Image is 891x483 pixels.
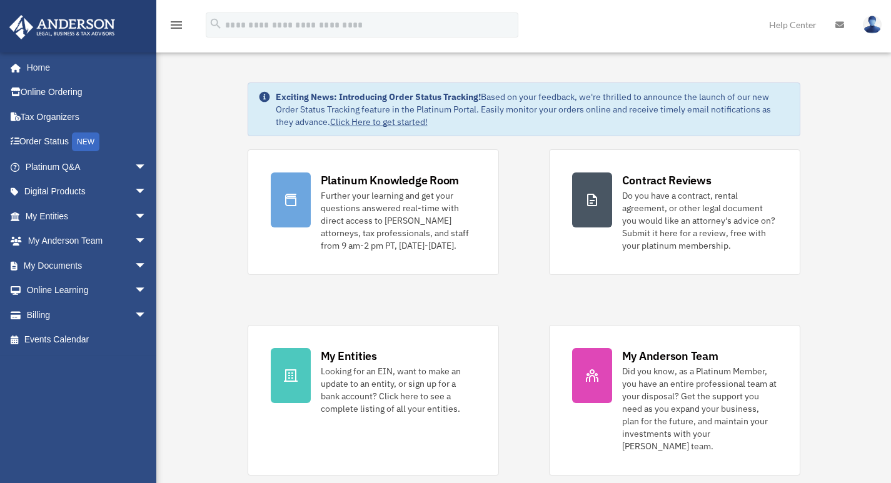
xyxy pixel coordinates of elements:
a: My Documentsarrow_drop_down [9,253,166,278]
span: arrow_drop_down [134,179,159,205]
span: arrow_drop_down [134,253,159,279]
a: menu [169,22,184,32]
div: Did you know, as a Platinum Member, you have an entire professional team at your disposal? Get th... [622,365,777,452]
a: My Anderson Teamarrow_drop_down [9,229,166,254]
span: arrow_drop_down [134,278,159,304]
a: Online Ordering [9,80,166,105]
a: My Anderson Team Did you know, as a Platinum Member, you have an entire professional team at your... [549,325,800,476]
a: Order StatusNEW [9,129,166,155]
img: Anderson Advisors Platinum Portal [6,15,119,39]
div: My Entities [321,348,377,364]
span: arrow_drop_down [134,204,159,229]
a: Platinum Knowledge Room Further your learning and get your questions answered real-time with dire... [248,149,499,275]
div: Platinum Knowledge Room [321,172,460,188]
span: arrow_drop_down [134,229,159,254]
a: Billingarrow_drop_down [9,302,166,327]
div: Based on your feedback, we're thrilled to announce the launch of our new Order Status Tracking fe... [276,91,790,128]
a: Contract Reviews Do you have a contract, rental agreement, or other legal document you would like... [549,149,800,275]
a: My Entitiesarrow_drop_down [9,204,166,229]
i: search [209,17,223,31]
a: Home [9,55,159,80]
i: menu [169,17,184,32]
a: Online Learningarrow_drop_down [9,278,166,303]
div: Looking for an EIN, want to make an update to an entity, or sign up for a bank account? Click her... [321,365,476,415]
div: Further your learning and get your questions answered real-time with direct access to [PERSON_NAM... [321,189,476,252]
span: arrow_drop_down [134,302,159,328]
a: Events Calendar [9,327,166,352]
a: Click Here to get started! [330,116,428,127]
strong: Exciting News: Introducing Order Status Tracking! [276,91,481,102]
a: Tax Organizers [9,104,166,129]
div: NEW [72,132,99,151]
span: arrow_drop_down [134,154,159,180]
div: My Anderson Team [622,348,718,364]
a: My Entities Looking for an EIN, want to make an update to an entity, or sign up for a bank accoun... [248,325,499,476]
a: Digital Productsarrow_drop_down [9,179,166,204]
a: Platinum Q&Aarrow_drop_down [9,154,166,179]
